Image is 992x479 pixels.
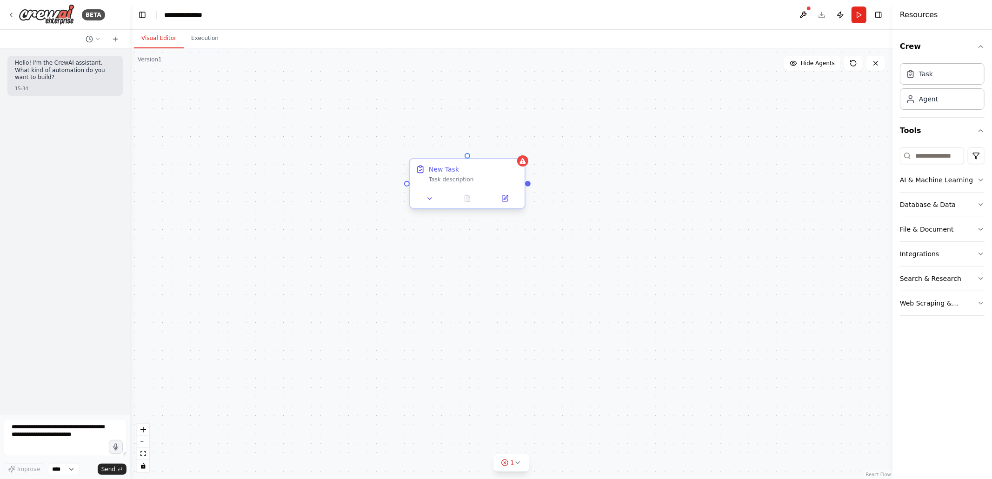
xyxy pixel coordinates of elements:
[137,424,149,436] button: zoom in
[17,466,40,473] span: Improve
[137,448,149,460] button: fit view
[900,266,985,291] button: Search & Research
[510,458,514,467] span: 1
[900,225,954,234] div: File & Document
[900,274,961,283] div: Search & Research
[98,464,126,475] button: Send
[137,436,149,448] button: zoom out
[184,29,226,48] button: Execution
[872,8,885,21] button: Hide right sidebar
[900,33,985,60] button: Crew
[784,56,840,71] button: Hide Agents
[900,118,985,144] button: Tools
[493,454,529,472] button: 1
[900,175,973,185] div: AI & Machine Learning
[489,193,521,204] button: Open in side panel
[82,33,104,45] button: Switch to previous chat
[900,291,985,315] button: Web Scraping & Browsing
[900,193,985,217] button: Database & Data
[4,463,44,475] button: Improve
[448,193,487,204] button: No output available
[109,440,123,454] button: Click to speak your automation idea
[101,466,115,473] span: Send
[137,460,149,472] button: toggle interactivity
[900,217,985,241] button: File & Document
[138,56,162,63] div: Version 1
[429,165,459,174] div: New Task
[19,4,74,25] img: Logo
[429,176,519,183] div: Task description
[801,60,835,67] span: Hide Agents
[164,10,211,20] nav: breadcrumb
[137,424,149,472] div: React Flow controls
[108,33,123,45] button: Start a new chat
[900,168,985,192] button: AI & Machine Learning
[900,249,939,259] div: Integrations
[919,69,933,79] div: Task
[15,60,115,81] p: Hello! I'm the CrewAI assistant. What kind of automation do you want to build?
[919,94,938,104] div: Agent
[15,85,115,92] div: 15:34
[134,29,184,48] button: Visual Editor
[900,200,956,209] div: Database & Data
[900,9,938,20] h4: Resources
[82,9,105,20] div: BETA
[136,8,149,21] button: Hide left sidebar
[900,299,977,308] div: Web Scraping & Browsing
[409,160,526,211] div: New TaskTask description
[866,472,891,477] a: React Flow attribution
[900,60,985,117] div: Crew
[900,144,985,323] div: Tools
[900,242,985,266] button: Integrations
